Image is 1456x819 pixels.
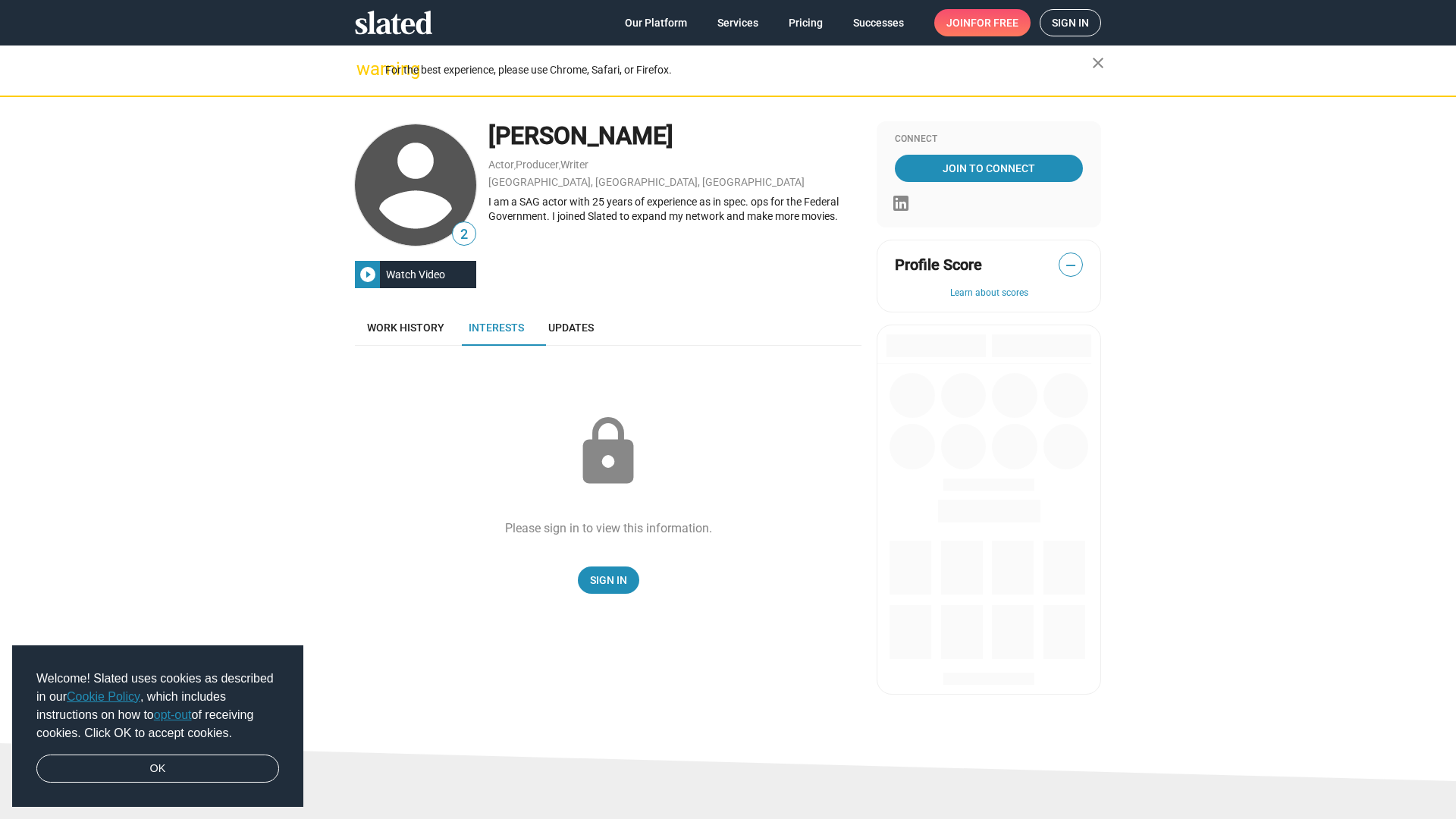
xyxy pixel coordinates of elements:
[516,158,559,171] a: Producer
[559,162,560,170] span: ,
[488,120,861,152] div: [PERSON_NAME]
[613,9,699,36] a: Our Platform
[946,9,1018,36] span: Join
[895,133,1083,146] div: Connect
[717,9,758,36] span: Services
[154,708,192,721] a: opt-out
[895,255,982,275] span: Profile Score
[971,9,1018,36] span: for free
[359,265,377,284] mat-icon: play_circle_filled
[367,322,444,334] span: Work history
[1052,10,1089,36] span: Sign in
[1089,54,1107,72] mat-icon: close
[570,414,646,490] mat-icon: lock
[1040,9,1101,36] a: Sign in
[548,322,594,334] span: Updates
[578,566,639,594] a: Sign In
[853,9,904,36] span: Successes
[12,645,303,808] div: cookieconsent
[898,155,1080,182] span: Join To Connect
[356,60,375,78] mat-icon: warning
[560,158,588,171] a: Writer
[36,755,279,783] a: dismiss cookie message
[469,322,524,334] span: Interests
[590,566,627,594] span: Sign In
[385,60,1092,80] div: For the best experience, please use Chrome, Safari, or Firefox.
[777,9,835,36] a: Pricing
[789,9,823,36] span: Pricing
[355,309,457,346] a: Work history
[536,309,606,346] a: Updates
[380,261,451,288] div: Watch Video
[453,224,475,245] span: 2
[505,520,712,536] div: Please sign in to view this information.
[488,158,514,171] a: Actor
[895,287,1083,300] button: Learn about scores
[457,309,536,346] a: Interests
[488,195,861,223] div: I am a SAG actor with 25 years of experience as in spec. ops for the Federal Government. I joined...
[841,9,916,36] a: Successes
[514,162,516,170] span: ,
[355,261,476,288] button: Watch Video
[895,155,1083,182] a: Join To Connect
[488,176,805,188] a: [GEOGRAPHIC_DATA], [GEOGRAPHIC_DATA], [GEOGRAPHIC_DATA]
[705,9,770,36] a: Services
[1059,256,1082,275] span: —
[934,9,1031,36] a: Joinfor free
[36,670,279,742] span: Welcome! Slated uses cookies as described in our , which includes instructions on how to of recei...
[67,690,140,703] a: Cookie Policy
[625,9,687,36] span: Our Platform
